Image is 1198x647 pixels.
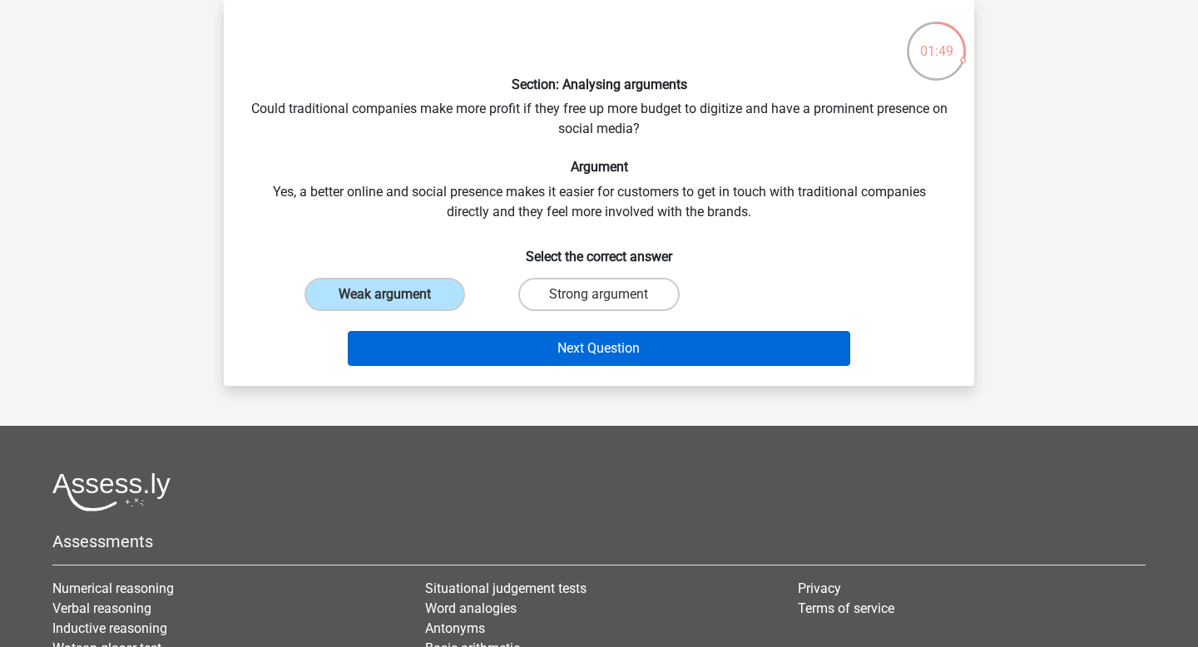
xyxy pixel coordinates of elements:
div: 01:49 [905,20,968,62]
label: Strong argument [518,278,679,311]
a: Word analogies [425,600,517,616]
h6: Argument [250,159,948,175]
a: Terms of service [798,600,894,616]
img: Assessly logo [52,472,171,511]
a: Inductive reasoning [52,620,167,636]
a: Verbal reasoning [52,600,151,616]
h5: Assessments [52,531,1146,551]
h6: Section: Analysing arguments [250,77,948,92]
div: Could traditional companies make more profit if they free up more budget to digitize and have a p... [230,13,968,373]
a: Antonyms [425,620,485,636]
a: Privacy [798,580,841,596]
h6: Select the correct answer [250,235,948,264]
button: Next Question [348,331,851,366]
a: Numerical reasoning [52,580,174,596]
label: Weak argument [304,278,465,311]
a: Situational judgement tests [425,580,587,596]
